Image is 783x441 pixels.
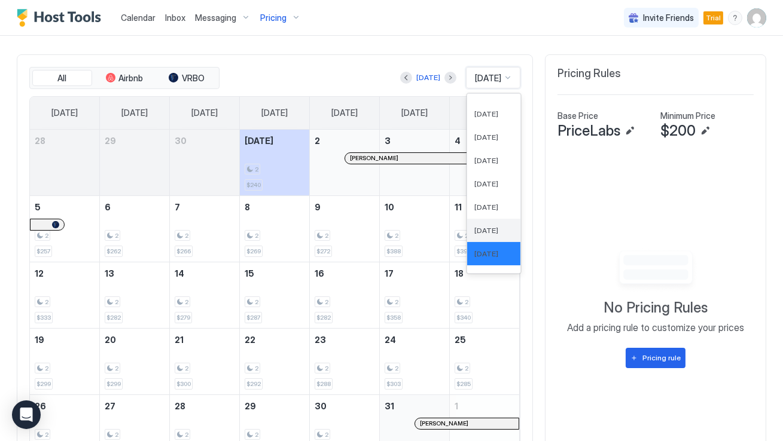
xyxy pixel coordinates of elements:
button: Edit [698,124,712,138]
a: October 5, 2025 [30,196,99,218]
span: 2 [45,365,48,372]
span: $200 [660,122,696,140]
a: October 29, 2025 [240,395,309,417]
span: $299 [36,380,51,388]
span: 9 [315,202,321,212]
span: $272 [316,247,330,255]
span: 29 [105,136,116,146]
a: October 11, 2025 [450,196,519,218]
span: $358 [386,314,401,321]
a: October 28, 2025 [170,395,239,417]
span: 2 [255,431,258,439]
div: User profile [747,8,766,27]
a: October 24, 2025 [380,329,449,351]
span: $282 [316,314,331,321]
div: menu [728,11,742,25]
span: 14 [175,268,184,278]
span: $398 [456,247,471,255]
a: Tuesday [179,97,230,129]
span: 17 [385,268,394,278]
a: Wednesday [249,97,300,129]
span: Messaging [195,13,236,23]
td: September 30, 2025 [170,130,240,196]
span: 2 [465,232,468,240]
span: 12 [35,268,44,278]
span: 10 [385,202,394,212]
a: October 22, 2025 [240,329,309,351]
span: 16 [315,268,324,278]
span: 20 [105,335,116,345]
a: October 13, 2025 [100,262,169,284]
span: 23 [315,335,326,345]
span: [DATE] [474,226,498,235]
span: 2 [255,298,258,306]
span: 18 [455,268,464,278]
span: Trial [706,13,721,23]
span: 1 [455,401,458,411]
td: October 2, 2025 [309,130,379,196]
td: October 10, 2025 [379,195,449,262]
span: 13 [105,268,114,278]
td: October 8, 2025 [240,195,310,262]
a: October 14, 2025 [170,262,239,284]
div: [PERSON_NAME] [350,154,514,162]
span: [DATE] [191,108,218,118]
span: Invite Friends [643,13,694,23]
span: [DATE] [474,133,498,142]
a: October 31, 2025 [380,395,449,417]
button: Airbnb [95,70,154,87]
span: 28 [175,401,185,411]
span: [DATE] [474,109,498,118]
span: $240 [246,181,261,189]
span: [DATE] [331,108,358,118]
span: 8 [245,202,250,212]
span: 5 [35,202,41,212]
a: October 30, 2025 [310,395,379,417]
span: [DATE] [474,179,498,188]
span: Add a pricing rule to customize your prices [567,321,744,333]
a: October 26, 2025 [30,395,99,417]
span: Calendar [121,13,156,23]
td: October 15, 2025 [240,262,310,328]
a: October 3, 2025 [380,130,449,152]
a: September 30, 2025 [170,130,239,152]
td: October 20, 2025 [100,328,170,394]
td: October 12, 2025 [30,262,100,328]
span: 25 [455,335,466,345]
span: [DATE] [474,249,498,258]
span: 7 [175,202,180,212]
a: Host Tools Logo [17,9,106,27]
span: 2 [185,232,188,240]
span: 2 [325,431,328,439]
td: October 21, 2025 [170,328,240,394]
a: Sunday [39,97,90,129]
span: [DATE] [245,136,273,146]
span: 2 [465,298,468,306]
a: October 18, 2025 [450,262,519,284]
span: 28 [35,136,45,146]
a: October 1, 2025 [240,130,309,152]
span: 2 [325,232,328,240]
div: Open Intercom Messenger [12,400,41,429]
span: 2 [185,431,188,439]
td: October 18, 2025 [449,262,519,328]
a: September 29, 2025 [100,130,169,152]
div: Pricing rule [642,353,681,363]
button: All [32,70,92,87]
a: November 1, 2025 [450,395,519,417]
span: [PERSON_NAME] [350,154,398,162]
span: 27 [105,401,115,411]
span: 2 [185,365,188,372]
td: October 1, 2025 [240,130,310,196]
span: 4 [455,136,461,146]
span: 2 [325,365,328,372]
span: $299 [106,380,121,388]
span: $340 [456,314,471,321]
button: Edit [623,124,637,138]
span: Pricing [260,13,287,23]
span: [DATE] [474,203,498,212]
a: October 19, 2025 [30,329,99,351]
span: 2 [465,365,468,372]
a: Friday [389,97,440,129]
